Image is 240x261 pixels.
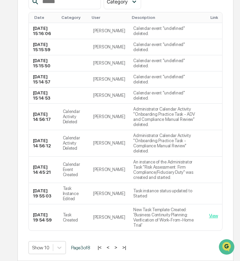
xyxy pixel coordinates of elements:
[129,157,205,183] td: An instance of the Administrator Task "Risk Assessment: Firm Compliance/Fiduciary Duty" was creat...
[89,23,129,39] td: [PERSON_NAME]
[29,183,58,204] td: [DATE] 19:55:03
[129,183,205,204] td: Task instance status updated to Started
[89,55,129,71] td: [PERSON_NAME]
[61,112,75,117] span: [DATE]
[120,245,128,250] button: >|
[7,105,18,116] img: Cece Ferraez
[14,140,44,147] span: Preclearance
[59,130,89,157] td: Calendar Activity Deleted
[4,151,46,163] a: 🔎Data Lookup
[61,93,75,99] span: [DATE]
[129,55,205,71] td: Calendar event "undefined" deleted.
[29,104,58,130] td: [DATE] 14:56:17
[29,23,58,39] td: [DATE] 15:16:06
[89,104,129,130] td: [PERSON_NAME]
[129,204,205,230] td: New Task Template Created: 'Business Continuity Planning: Verification of Work-From-Home Trial'
[89,88,129,104] td: [PERSON_NAME]
[129,23,205,39] td: Calendar event "undefined" deleted.
[29,55,58,71] td: [DATE] 15:15:50
[31,53,113,59] div: Start new chat
[48,170,83,175] a: Powered byPylon
[4,138,47,150] a: 🖐️Preclearance
[14,53,27,65] img: 8933085812038_c878075ebb4cc5468115_72.jpg
[29,88,58,104] td: [DATE] 15:14:53
[57,140,85,147] span: Attestations
[129,39,205,55] td: Calendar event "undefined" deleted.
[209,213,218,218] a: View
[34,15,56,20] div: Date
[29,71,58,88] td: [DATE] 15:14:57
[31,59,94,65] div: We're available if you need us!
[89,157,129,183] td: [PERSON_NAME]
[106,75,125,83] button: See all
[59,157,89,183] td: Calendar Event Created
[7,76,46,82] div: Past conversations
[47,138,88,150] a: 🗄️Attestations
[129,88,205,104] td: Calendar event "undefined" deleted.
[21,93,56,99] span: [PERSON_NAME]
[89,183,129,204] td: [PERSON_NAME]
[7,53,19,65] img: 1746055101610-c473b297-6a78-478c-a979-82029cc54cd1
[7,154,12,160] div: 🔎
[7,87,18,98] img: Cece Ferraez
[89,204,129,230] td: [PERSON_NAME]
[89,130,129,157] td: [PERSON_NAME]
[71,245,90,250] span: Page 3 of 8
[95,245,103,250] button: |<
[92,15,127,20] div: User
[61,15,86,20] div: Category
[132,15,202,20] div: Description
[218,238,237,257] iframe: Open customer support
[29,157,58,183] td: [DATE] 14:45:21
[129,71,205,88] td: Calendar event "undefined" deleted.
[59,204,89,230] td: Task Created
[59,104,89,130] td: Calendar Activity Deleted
[129,130,205,157] td: Administrator Calendar Activity "Onboarding Practice Task - Compliance Manual Review" deleted.
[29,39,58,55] td: [DATE] 15:15:59
[21,112,56,117] span: [PERSON_NAME]
[29,130,58,157] td: [DATE] 14:56:12
[29,204,58,230] td: [DATE] 19:54:59
[117,55,125,63] button: Start new chat
[57,93,59,99] span: •
[129,104,205,130] td: Administrator Calendar Activity "Onboarding Practice Task - ADV and Compliance Manual Review" del...
[7,141,12,147] div: 🖐️
[112,245,119,250] button: >
[14,154,43,160] span: Data Lookup
[68,170,83,175] span: Pylon
[89,71,129,88] td: [PERSON_NAME]
[50,141,55,147] div: 🗄️
[210,15,219,20] div: Link
[7,14,125,25] p: How can we help?
[57,112,59,117] span: •
[59,183,89,204] td: Task Instance Edited
[105,245,112,250] button: <
[89,39,129,55] td: [PERSON_NAME]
